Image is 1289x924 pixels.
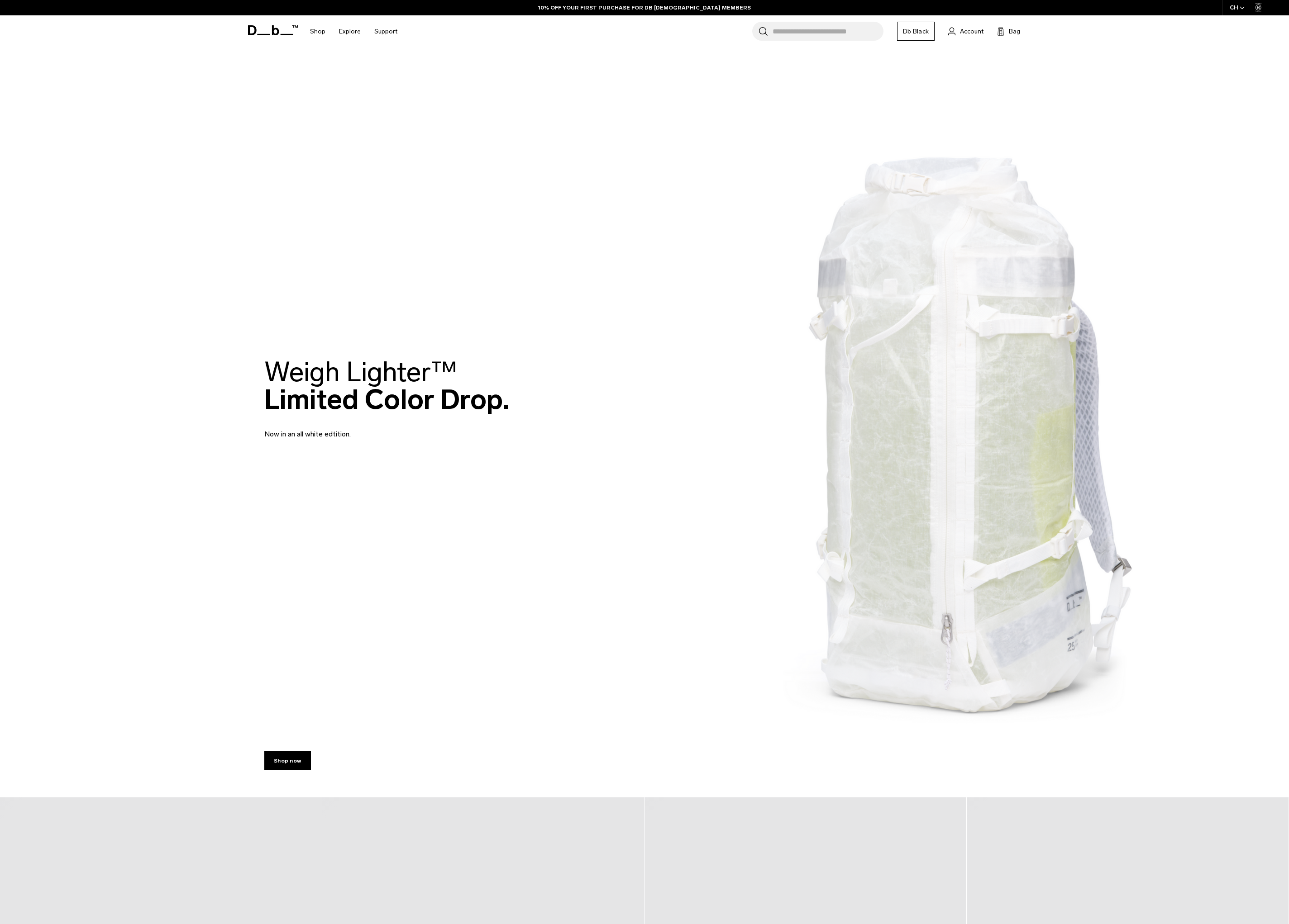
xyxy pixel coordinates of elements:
a: Shop now [264,751,311,770]
span: Bag [1009,27,1020,36]
p: Now in an all white edtition. [264,418,482,440]
a: Db Black [897,22,935,41]
h2: Limited Color Drop. [264,358,509,413]
a: Explore [339,15,361,47]
span: Weigh Lighter™ [264,355,457,389]
a: Support [374,15,397,47]
button: Bag [997,26,1020,37]
nav: Main Navigation [303,15,404,47]
a: 10% OFF YOUR FIRST PURCHASE FOR DB [DEMOGRAPHIC_DATA] MEMBERS [538,4,751,12]
span: Account [960,27,983,36]
a: Shop [310,15,325,47]
a: Account [948,26,983,37]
